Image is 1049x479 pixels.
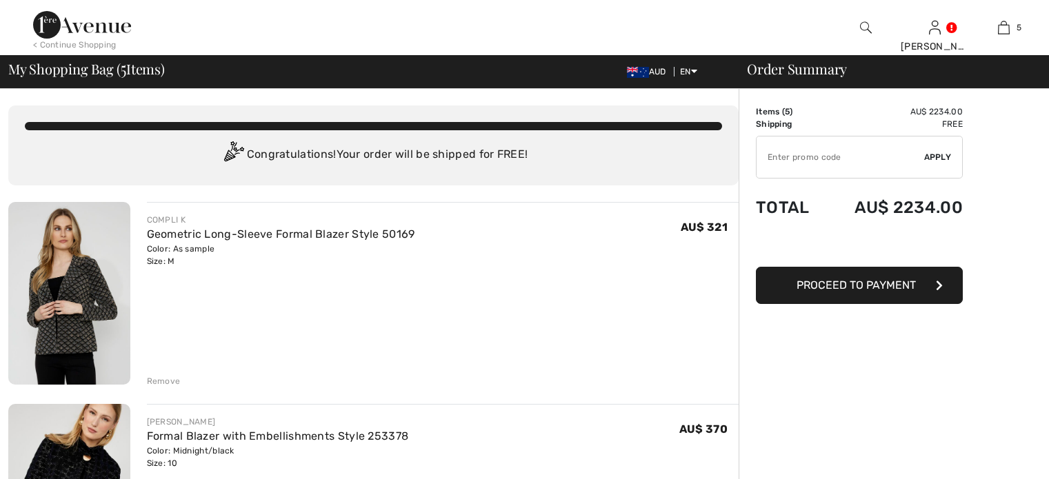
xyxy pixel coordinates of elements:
span: My Shopping Bag ( Items) [8,62,165,76]
td: AU$ 2234.00 [824,184,963,231]
div: < Continue Shopping [33,39,117,51]
iframe: PayPal [756,231,963,262]
span: AU$ 370 [679,422,728,436]
span: 5 [121,59,126,77]
div: Color: As sample Size: M [147,243,415,267]
img: 1ère Avenue [33,11,131,39]
img: Geometric Long-Sleeve Formal Blazer Style 50169 [8,202,130,385]
div: Color: Midnight/black Size: 10 [147,445,409,469]
div: Order Summary [730,62,1041,76]
span: 5 [785,107,790,116]
img: Congratulation2.svg [219,141,247,169]
td: AU$ 2234.00 [824,105,963,118]
div: [PERSON_NAME] [147,416,409,428]
span: Apply [924,151,952,163]
img: My Bag [998,19,1010,36]
div: Remove [147,375,181,387]
span: EN [680,67,697,77]
td: Total [756,184,824,231]
span: AUD [627,67,672,77]
input: Promo code [757,136,924,178]
div: Congratulations! Your order will be shipped for FREE! [25,141,722,169]
img: Australian Dollar [627,67,649,78]
div: [PERSON_NAME] [901,39,968,54]
a: 5 [970,19,1037,36]
td: Items ( ) [756,105,824,118]
a: Geometric Long-Sleeve Formal Blazer Style 50169 [147,227,415,241]
div: COMPLI K [147,214,415,226]
img: search the website [860,19,872,36]
span: AU$ 321 [681,221,728,234]
a: Sign In [929,21,941,34]
span: 5 [1017,21,1021,34]
span: Proceed to Payment [797,278,916,292]
img: My Info [929,19,941,36]
a: Formal Blazer with Embellishments Style 253378 [147,429,409,442]
td: Shipping [756,118,824,130]
button: Proceed to Payment [756,267,963,304]
td: Free [824,118,963,130]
